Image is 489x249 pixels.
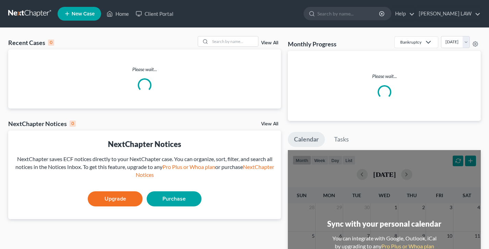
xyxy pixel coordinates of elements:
[261,41,278,45] a: View All
[103,8,132,20] a: Home
[70,121,76,127] div: 0
[288,40,337,48] h3: Monthly Progress
[400,39,421,45] div: Bankruptcy
[88,191,143,206] a: Upgrade
[48,39,54,46] div: 0
[415,8,480,20] a: [PERSON_NAME] LAW
[328,132,355,147] a: Tasks
[210,36,258,46] input: Search by name...
[8,120,76,128] div: NextChapter Notices
[14,139,276,149] div: NextChapter Notices
[14,155,276,179] div: NextChapter saves ECF notices directly to your NextChapter case. You can organize, sort, filter, ...
[293,73,475,80] p: Please wait...
[317,7,380,20] input: Search by name...
[8,38,54,47] div: Recent Cases
[162,163,215,170] a: Pro Plus or Whoa plan
[147,191,201,206] a: Purchase
[392,8,415,20] a: Help
[8,66,281,73] p: Please wait...
[288,132,325,147] a: Calendar
[261,122,278,126] a: View All
[327,218,441,229] div: Sync with your personal calendar
[136,163,274,178] a: NextChapter Notices
[132,8,177,20] a: Client Portal
[72,11,95,16] span: New Case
